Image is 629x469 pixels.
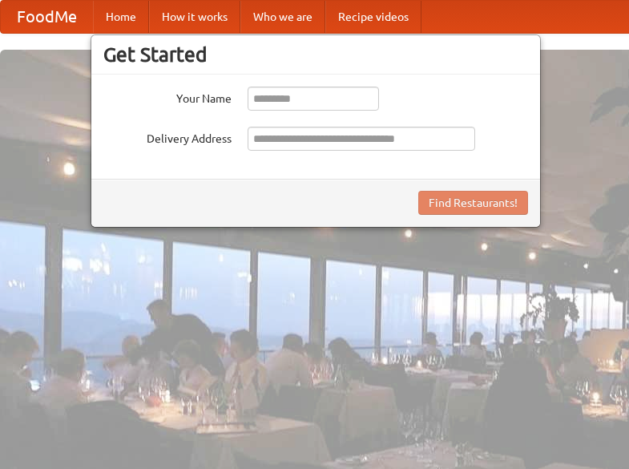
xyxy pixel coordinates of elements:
[325,1,421,33] a: Recipe videos
[93,1,149,33] a: Home
[103,127,232,147] label: Delivery Address
[418,191,528,215] button: Find Restaurants!
[103,42,528,67] h3: Get Started
[240,1,325,33] a: Who we are
[149,1,240,33] a: How it works
[103,87,232,107] label: Your Name
[1,1,93,33] a: FoodMe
